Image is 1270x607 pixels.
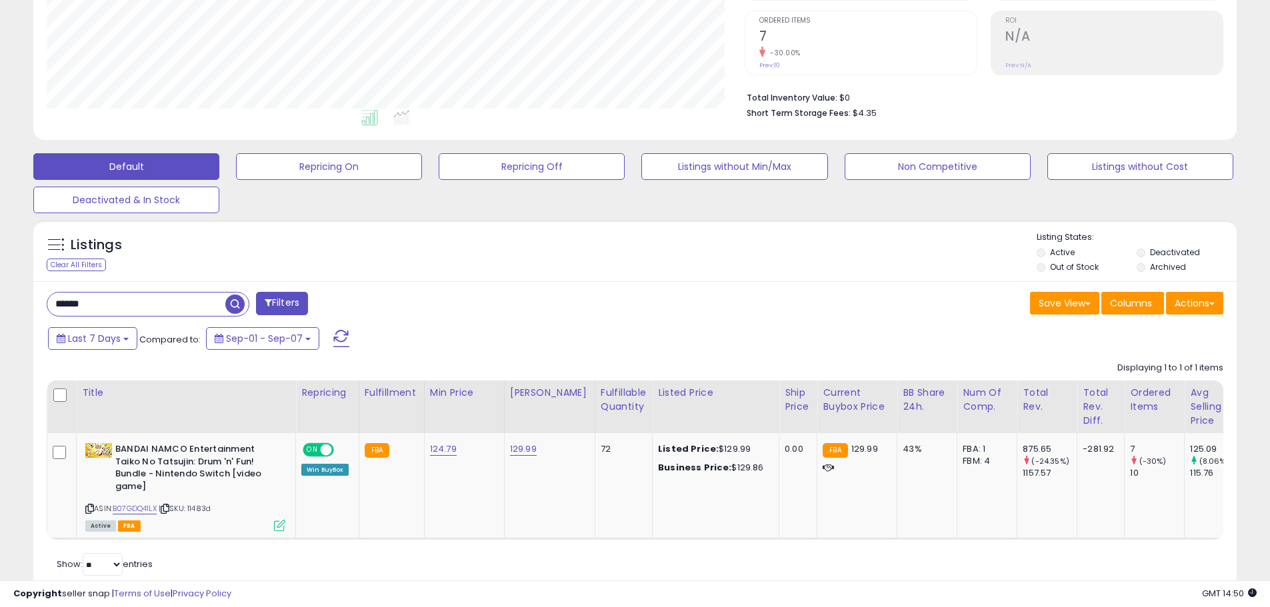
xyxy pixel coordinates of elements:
label: Out of Stock [1050,261,1099,273]
div: 115.76 [1190,467,1244,479]
p: Listing States: [1037,231,1237,244]
span: 129.99 [851,442,878,455]
small: FBA [823,443,847,458]
span: ROI [1005,17,1223,25]
small: FBA [365,443,389,458]
button: Columns [1101,292,1164,314]
span: Compared to: [139,333,201,346]
strong: Copyright [13,587,62,600]
div: [PERSON_NAME] [510,386,589,400]
span: ON [304,444,321,456]
div: Min Price [430,386,499,400]
span: Columns [1110,297,1152,310]
span: | SKU: 11483d [159,503,211,514]
span: Sep-01 - Sep-07 [226,332,303,345]
span: 2025-09-15 14:50 GMT [1202,587,1257,600]
label: Active [1050,247,1075,258]
div: Ship Price [785,386,811,414]
button: Actions [1166,292,1223,314]
div: Displaying 1 to 1 of 1 items [1117,362,1223,374]
div: FBA: 1 [963,443,1007,455]
b: Listed Price: [658,442,719,455]
b: Short Term Storage Fees: [747,107,851,119]
a: B07GDQ41LX [113,503,157,514]
a: Terms of Use [114,587,171,600]
label: Deactivated [1150,247,1200,258]
div: Listed Price [658,386,773,400]
div: Total Rev. [1023,386,1071,414]
span: Show: entries [57,558,153,570]
div: 10 [1130,467,1184,479]
div: -281.92 [1083,443,1114,455]
b: Business Price: [658,461,731,474]
div: 7 [1130,443,1184,455]
li: $0 [747,89,1213,105]
div: BB Share 24h. [903,386,951,414]
button: Default [33,153,219,180]
button: Listings without Cost [1047,153,1233,180]
button: Listings without Min/Max [641,153,827,180]
div: Fulfillment [365,386,419,400]
div: ASIN: [85,443,285,530]
span: OFF [332,444,353,456]
label: Archived [1150,261,1186,273]
div: Num of Comp. [963,386,1011,414]
div: Avg Selling Price [1190,386,1239,428]
button: Sep-01 - Sep-07 [206,327,319,350]
img: 51HEKo8T5mL._SL40_.jpg [85,443,112,458]
small: (-30%) [1139,456,1167,466]
small: Prev: N/A [1005,61,1031,69]
small: (-24.35%) [1031,456,1069,466]
b: BANDAI NAMCO Entertainment Taiko No Tatsujin: Drum 'n' Fun! Bundle - Nintendo Switch [video game] [115,443,277,496]
a: 129.99 [510,442,537,456]
div: FBM: 4 [963,455,1007,467]
span: $4.35 [853,107,877,119]
div: Fulfillable Quantity [601,386,647,414]
div: Win BuyBox [301,464,349,476]
button: Non Competitive [845,153,1031,180]
button: Deactivated & In Stock [33,187,219,213]
h2: 7 [759,29,977,47]
span: Ordered Items [759,17,977,25]
div: 0.00 [785,443,807,455]
div: Repricing [301,386,353,400]
div: 1157.57 [1023,467,1077,479]
div: $129.99 [658,443,769,455]
button: Last 7 Days [48,327,137,350]
div: seller snap | | [13,588,231,600]
div: 72 [601,443,642,455]
div: $129.86 [658,462,769,474]
button: Repricing On [236,153,422,180]
b: Total Inventory Value: [747,92,837,103]
span: Last 7 Days [68,332,121,345]
div: Clear All Filters [47,259,106,271]
small: Prev: 10 [759,61,780,69]
div: Current Buybox Price [823,386,891,414]
div: Total Rev. Diff. [1083,386,1119,428]
div: Ordered Items [1130,386,1179,414]
div: 43% [903,443,947,455]
button: Save View [1030,292,1099,314]
button: Repricing Off [439,153,625,180]
a: Privacy Policy [173,587,231,600]
div: 125.09 [1190,443,1244,455]
small: -30.00% [765,48,801,58]
span: FBA [118,520,141,532]
a: 124.79 [430,442,457,456]
div: Title [82,386,290,400]
div: 875.65 [1023,443,1077,455]
small: (8.06%) [1199,456,1229,466]
h5: Listings [71,236,122,255]
span: All listings currently available for purchase on Amazon [85,520,116,532]
h2: N/A [1005,29,1223,47]
button: Filters [256,292,308,315]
